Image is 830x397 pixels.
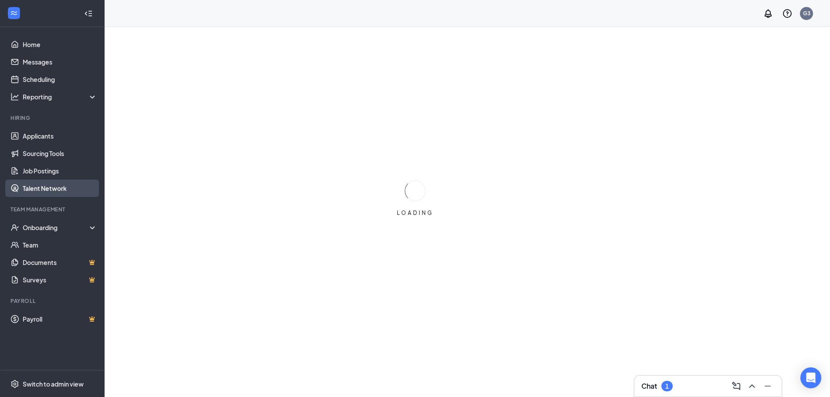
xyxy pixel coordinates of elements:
div: Hiring [10,114,95,122]
div: 1 [665,383,669,390]
svg: WorkstreamLogo [10,9,18,17]
svg: ChevronUp [747,381,757,391]
div: Open Intercom Messenger [800,367,821,388]
a: Messages [23,53,97,71]
a: DocumentsCrown [23,254,97,271]
svg: Collapse [84,9,93,18]
a: Applicants [23,127,97,145]
div: Payroll [10,297,95,305]
svg: Settings [10,380,19,388]
div: Team Management [10,206,95,213]
a: PayrollCrown [23,310,97,328]
h3: Chat [641,381,657,391]
button: ComposeMessage [729,379,743,393]
div: G3 [803,10,810,17]
a: Home [23,36,97,53]
svg: Analysis [10,92,19,101]
div: Reporting [23,92,98,101]
div: Switch to admin view [23,380,84,388]
svg: UserCheck [10,223,19,232]
a: Team [23,236,97,254]
button: ChevronUp [745,379,759,393]
a: Scheduling [23,71,97,88]
svg: Minimize [762,381,773,391]
button: Minimize [761,379,775,393]
a: Sourcing Tools [23,145,97,162]
svg: ComposeMessage [731,381,742,391]
a: Job Postings [23,162,97,180]
svg: Notifications [763,8,773,19]
a: SurveysCrown [23,271,97,288]
div: Onboarding [23,223,90,232]
a: Talent Network [23,180,97,197]
div: LOADING [393,209,437,217]
svg: QuestionInfo [782,8,793,19]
